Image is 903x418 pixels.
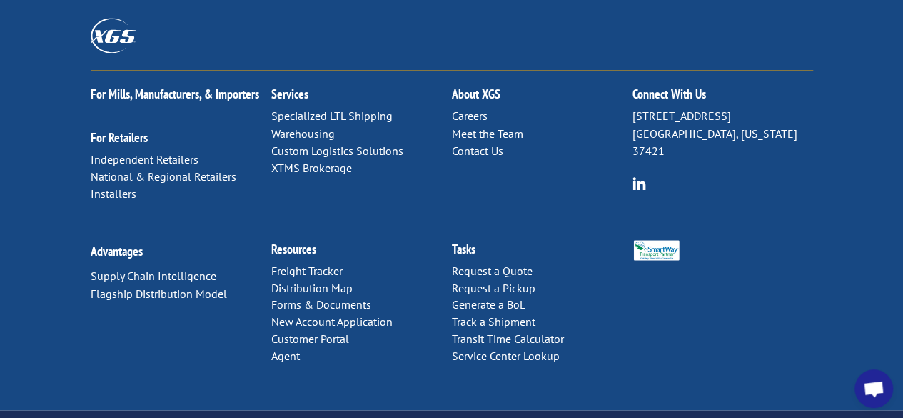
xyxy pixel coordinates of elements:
[632,240,681,260] img: Smartway_Logo
[91,186,136,200] a: Installers
[271,297,371,311] a: Forms & Documents
[271,263,343,277] a: Freight Tracker
[91,86,259,102] a: For Mills, Manufacturers, & Importers
[271,143,403,157] a: Custom Logistics Solutions
[271,314,393,328] a: New Account Application
[91,129,148,145] a: For Retailers
[452,86,500,102] a: About XGS
[271,240,316,257] a: Resources
[452,242,632,262] h2: Tasks
[271,109,393,123] a: Specialized LTL Shipping
[854,369,893,408] a: Open chat
[91,169,236,183] a: National & Regional Retailers
[91,242,143,259] a: Advantages
[271,280,353,294] a: Distribution Map
[452,109,488,123] a: Careers
[91,151,198,166] a: Independent Retailers
[452,263,533,277] a: Request a Quote
[271,86,308,102] a: Services
[91,18,136,53] img: XGS_Logos_ALL_2024_All_White
[271,348,300,362] a: Agent
[271,126,335,140] a: Warehousing
[91,268,216,282] a: Supply Chain Intelligence
[271,160,352,174] a: XTMS Brokerage
[632,88,813,108] h2: Connect With Us
[91,286,227,300] a: Flagship Distribution Model
[452,126,523,140] a: Meet the Team
[452,143,503,157] a: Contact Us
[632,176,646,190] img: group-6
[452,297,525,311] a: Generate a BoL
[452,280,535,294] a: Request a Pickup
[452,348,560,362] a: Service Center Lookup
[632,108,813,159] p: [STREET_ADDRESS] [GEOGRAPHIC_DATA], [US_STATE] 37421
[271,331,349,345] a: Customer Portal
[452,331,564,345] a: Transit Time Calculator
[452,314,535,328] a: Track a Shipment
